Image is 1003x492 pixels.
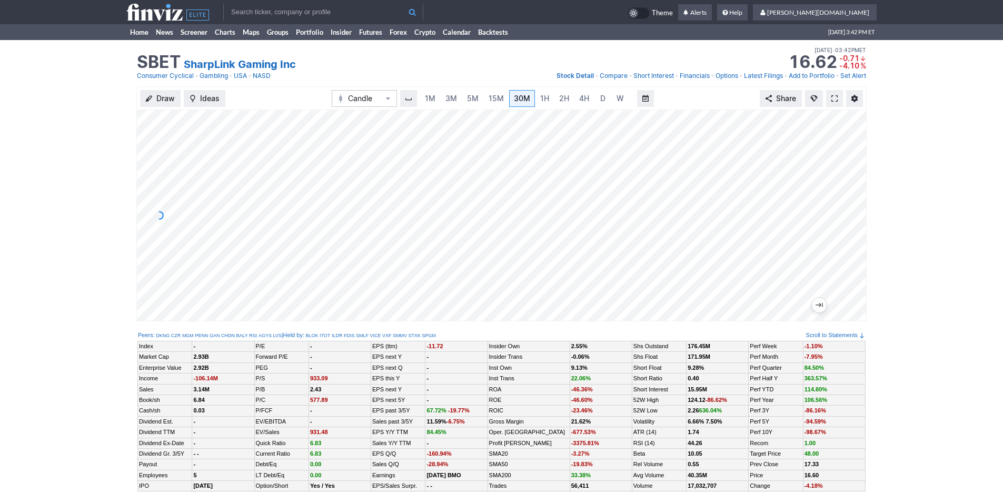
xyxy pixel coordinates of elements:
span: M [634,94,641,103]
input: Search ticker, company or profile [223,4,423,21]
a: Maps [239,24,263,40]
td: Perf YTD [749,384,803,395]
td: Perf 3Y [749,406,803,416]
span: • [595,71,599,81]
a: Target Price [750,450,781,457]
a: CHDN [221,332,235,339]
span: -19.83% [571,461,593,467]
a: 5M [462,90,483,107]
td: SMA200 [488,470,570,480]
span: -160.94% [426,450,451,457]
b: - [310,365,312,371]
span: -23.46% [571,407,593,414]
button: Interval [400,90,417,107]
span: Draw [156,93,175,104]
a: Screener [177,24,211,40]
td: Avg Volume [632,470,686,480]
span: -106.14M [193,375,217,381]
b: 2.92B [193,365,208,371]
td: Forward P/E [254,352,309,362]
span: 0.00 [310,472,321,478]
td: Perf Month [749,352,803,362]
td: Dividend TTM [138,427,192,438]
a: BLOK [305,332,318,339]
a: SMMV [393,332,407,339]
small: 6.66% 7.50% [688,418,722,425]
h1: SBET [137,54,181,71]
td: Shs Float [632,352,686,362]
td: Volatility [632,416,686,427]
b: 40.35M [688,472,707,478]
a: SPGM [422,332,436,339]
td: Dividend Ex-Date [138,438,192,448]
span: 33.38% [571,472,591,478]
a: Compare [600,71,628,81]
td: Change [749,481,803,491]
a: Calendar [439,24,474,40]
span: 3M [445,94,457,103]
span: • [739,71,743,81]
a: Short Interest [633,71,674,81]
a: Portfolio [292,24,327,40]
button: Range [637,90,654,107]
span: Share [776,93,796,104]
td: Volume [632,481,686,491]
span: 1M [425,94,435,103]
span: -4.18% [805,483,823,489]
span: 933.09 [310,375,328,381]
a: Earnings [372,472,395,478]
b: - [310,353,312,360]
td: Sales [138,384,192,395]
span: 4H [579,94,589,103]
td: Perf 5Y [749,416,803,427]
span: -11.72 [426,343,443,349]
b: 9.28% [688,365,704,371]
td: P/B [254,384,309,395]
b: -0.06% [571,353,590,360]
a: Groups [263,24,292,40]
span: -1.10% [805,343,823,349]
b: 171.95M [688,353,710,360]
a: Gambling [200,71,228,81]
td: Cash/sh [138,406,192,416]
a: 0.40 [688,375,699,381]
div: | : [282,331,436,340]
td: SMA50 [488,459,570,470]
td: EPS next Y [371,352,425,362]
span: -98.67% [805,429,826,435]
b: 2.26 [688,407,722,414]
span: Theme [652,7,673,19]
span: 48.00 [805,450,819,457]
td: Trades [488,481,570,491]
b: 5 [193,472,196,478]
a: Options [716,71,738,81]
span: 5M [467,94,479,103]
a: 1.00 [805,440,816,446]
span: -3.27% [571,450,590,457]
button: Chart Type [332,90,397,107]
span: Latest Filings [744,72,783,80]
td: Insider Own [488,341,570,352]
span: 22.06% [571,375,591,381]
span: W [617,94,624,103]
span: [DATE] 03:42PM ET [815,45,866,55]
span: 30M [514,94,530,103]
a: SMLF [356,332,369,339]
a: Consumer Cyclical [137,71,194,81]
td: EPS next 5Y [371,395,425,405]
span: 67.72% [426,407,446,414]
small: - - [193,450,198,457]
td: PEG [254,362,309,373]
span: -86.62% [706,397,727,403]
a: Short Interest [633,386,668,392]
a: M [629,90,646,107]
small: Yes / Yes [310,483,335,489]
span: • [629,71,632,81]
span: • [784,71,788,81]
a: - - [426,483,432,489]
td: Income [138,373,192,384]
a: 15.95M [688,386,707,392]
td: Shs Outstand [632,341,686,352]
